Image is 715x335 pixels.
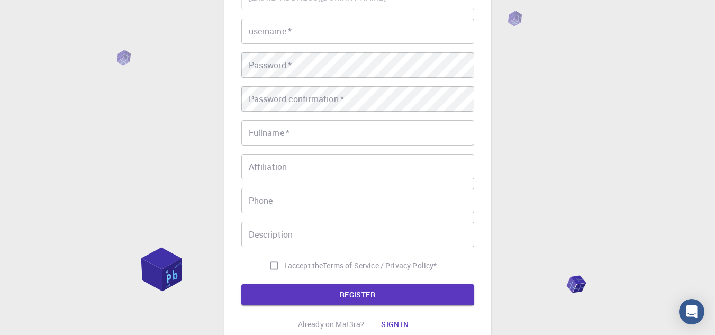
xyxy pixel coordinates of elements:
[241,284,474,305] button: REGISTER
[323,260,437,271] p: Terms of Service / Privacy Policy *
[373,314,417,335] button: Sign in
[298,319,365,330] p: Already on Mat3ra?
[323,260,437,271] a: Terms of Service / Privacy Policy*
[679,299,704,324] div: Open Intercom Messenger
[284,260,323,271] span: I accept the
